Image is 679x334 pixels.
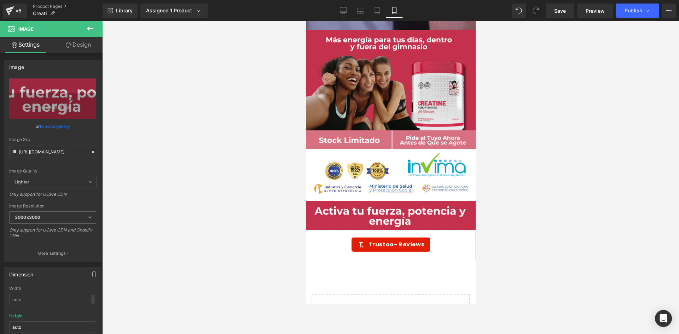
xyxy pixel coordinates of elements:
p: More settings [37,250,66,257]
b: 3000x3000 [15,215,40,220]
input: auto [9,294,96,305]
a: Mobile [386,4,403,18]
div: Only support for UCare CDN [9,192,96,202]
span: Image [18,26,34,32]
b: Lighter [14,179,29,184]
input: auto [9,321,96,333]
span: Preview [586,7,605,14]
a: Product Pages [33,4,103,9]
div: Open Intercom Messenger [655,310,672,327]
a: Desktop [335,4,352,18]
div: Only support for UCare CDN and Shopify CDN [9,227,96,243]
button: Redo [529,4,543,18]
span: Trustoo [63,219,119,228]
span: Creati [33,11,47,16]
input: Link [9,146,96,158]
button: Publish [616,4,659,18]
span: Publish [625,8,642,13]
span: - Reviews [88,219,118,227]
a: Preview [577,4,613,18]
div: or [9,123,96,130]
div: Dimension [9,268,34,277]
a: v6 [3,4,27,18]
a: Browse gallery [40,120,70,133]
div: Image Src [9,137,96,142]
div: Image [9,60,24,70]
a: New Library [103,4,138,18]
span: Save [554,7,566,14]
div: Width [9,286,96,291]
div: - [91,295,95,304]
div: Image Quality [9,169,96,174]
button: More [662,4,676,18]
a: Laptop [352,4,369,18]
a: Design [53,37,104,53]
div: Image Resolution [9,204,96,209]
button: More settings [4,245,101,262]
span: Library [116,7,133,14]
div: Assigned 1 Product [146,7,202,14]
button: Undo [512,4,526,18]
div: v6 [14,6,23,15]
a: Tablet [369,4,386,18]
div: Height [9,314,23,318]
